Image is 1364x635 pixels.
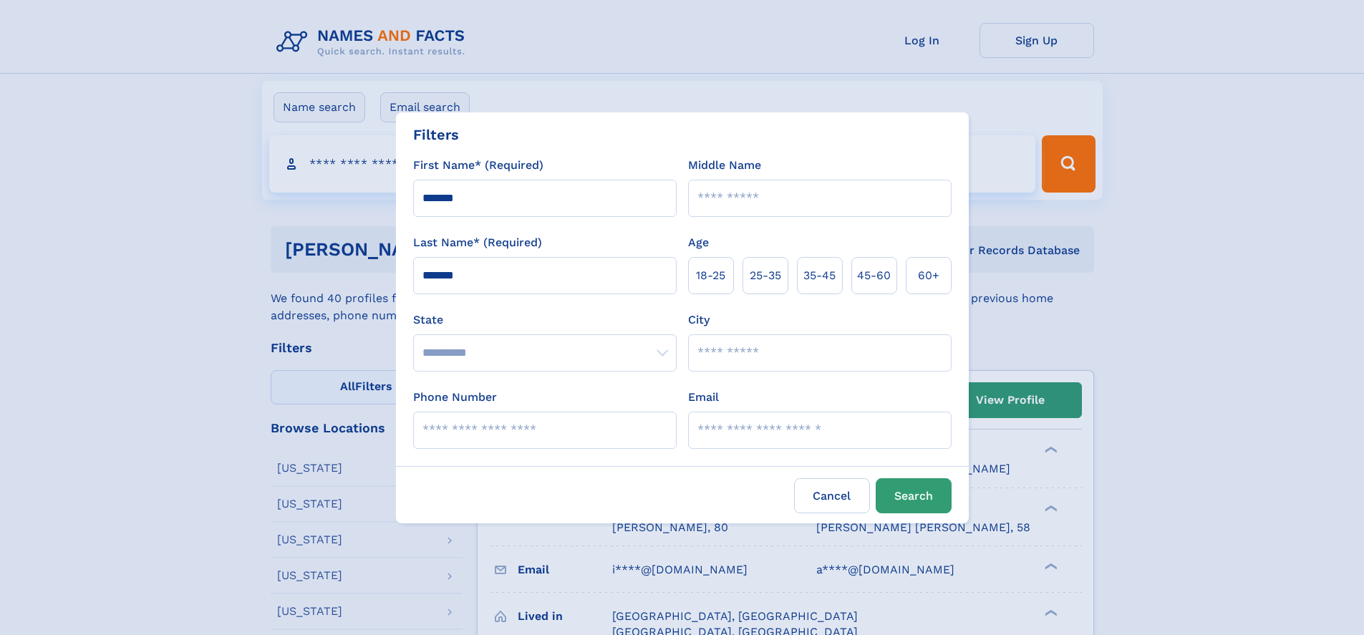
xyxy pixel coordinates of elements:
label: Email [688,389,719,406]
span: 45‑60 [857,267,891,284]
label: Age [688,234,709,251]
label: Last Name* (Required) [413,234,542,251]
span: 18‑25 [696,267,725,284]
label: Cancel [794,478,870,513]
button: Search [876,478,952,513]
label: State [413,311,677,329]
div: Filters [413,124,459,145]
span: 60+ [918,267,939,284]
span: 25‑35 [750,267,781,284]
label: City [688,311,710,329]
label: Middle Name [688,157,761,174]
span: 35‑45 [803,267,836,284]
label: First Name* (Required) [413,157,543,174]
label: Phone Number [413,389,497,406]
